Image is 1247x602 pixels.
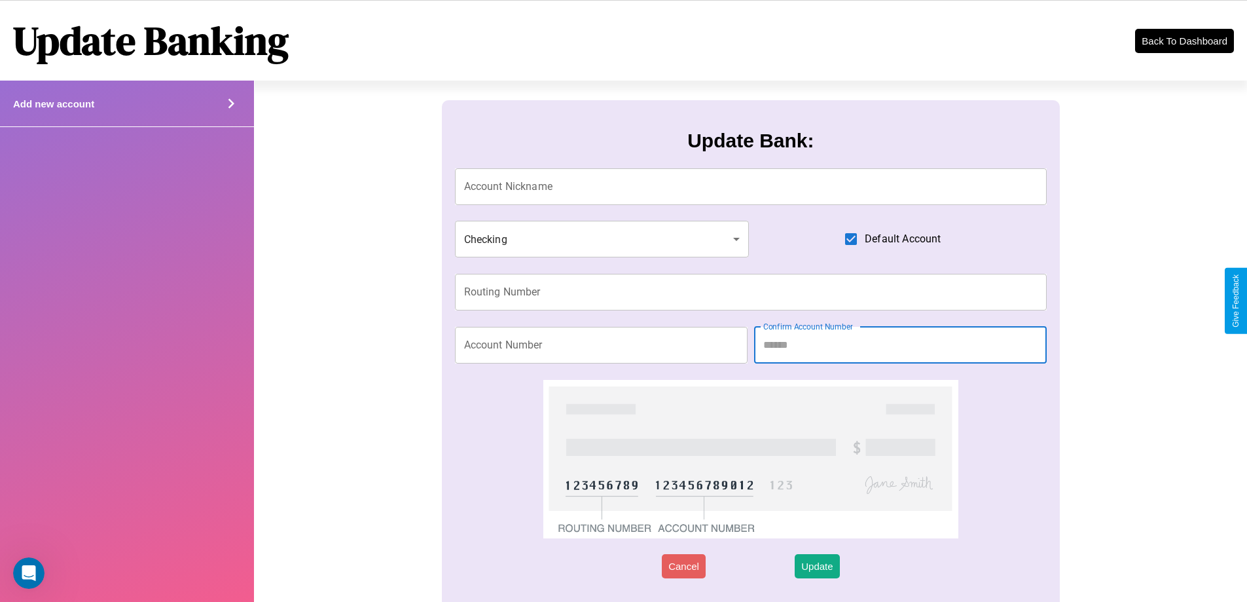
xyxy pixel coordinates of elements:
[662,554,706,578] button: Cancel
[795,554,839,578] button: Update
[13,98,94,109] h4: Add new account
[687,130,814,152] h3: Update Bank:
[1231,274,1240,328] div: Give Feedback
[13,557,45,589] iframe: Intercom live chat
[13,14,289,67] h1: Update Banking
[1135,29,1234,53] button: Back To Dashboard
[865,231,941,247] span: Default Account
[543,380,958,538] img: check
[455,221,750,257] div: Checking
[763,321,853,332] label: Confirm Account Number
